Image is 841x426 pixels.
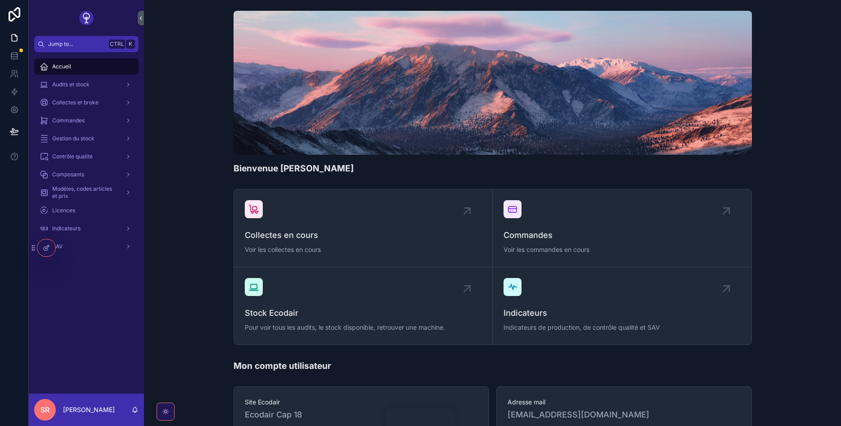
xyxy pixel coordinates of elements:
[245,245,481,254] span: Voir les collectes en cours
[245,229,481,242] span: Collectes en cours
[508,408,741,421] span: [EMAIL_ADDRESS][DOMAIN_NAME]
[52,185,118,200] span: Modèles, codes articles et prix
[508,398,741,407] span: Adresse mail
[34,58,139,75] a: Accueil
[504,229,741,242] span: Commandes
[504,323,741,332] span: Indicateurs de production, de contrôle qualité et SAV
[234,359,331,372] h1: Mon compte utilisateur
[52,171,84,178] span: Composants
[34,112,139,129] a: Commandes
[40,404,49,415] span: SR
[52,99,99,106] span: Collectes et broke
[245,323,481,332] span: Pour voir tous les audits, le stock disponible, retrouver une machine.
[245,307,481,319] span: Stock Ecodair
[245,398,478,407] span: Site Ecodair
[245,408,302,421] span: Ecodair Cap 18
[52,153,93,160] span: Contrôle qualité
[34,202,139,219] a: Licences
[79,11,94,25] img: App logo
[34,148,139,165] a: Contrôle qualité
[34,94,139,111] a: Collectes et broke
[34,238,139,255] a: SAV
[34,130,139,147] a: Gestion du stock
[63,405,115,414] p: [PERSON_NAME]
[234,189,493,267] a: Collectes en coursVoir les collectes en cours
[52,117,85,124] span: Commandes
[52,81,90,88] span: Audits et stock
[48,40,105,48] span: Jump to...
[34,36,139,52] button: Jump to...CtrlK
[52,207,75,214] span: Licences
[504,307,741,319] span: Indicateurs
[34,76,139,93] a: Audits et stock
[493,267,751,345] a: IndicateursIndicateurs de production, de contrôle qualité et SAV
[52,225,81,232] span: Indicateurs
[109,40,125,49] span: Ctrl
[29,52,144,266] div: scrollable content
[234,162,354,175] h1: Bienvenue [PERSON_NAME]
[234,267,493,345] a: Stock EcodairPour voir tous les audits, le stock disponible, retrouver une machine.
[52,63,71,70] span: Accueil
[493,189,751,267] a: CommandesVoir les commandes en cours
[52,243,63,250] span: SAV
[127,40,134,48] span: K
[52,135,94,142] span: Gestion du stock
[504,245,741,254] span: Voir les commandes en cours
[34,220,139,237] a: Indicateurs
[34,166,139,183] a: Composants
[34,184,139,201] a: Modèles, codes articles et prix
